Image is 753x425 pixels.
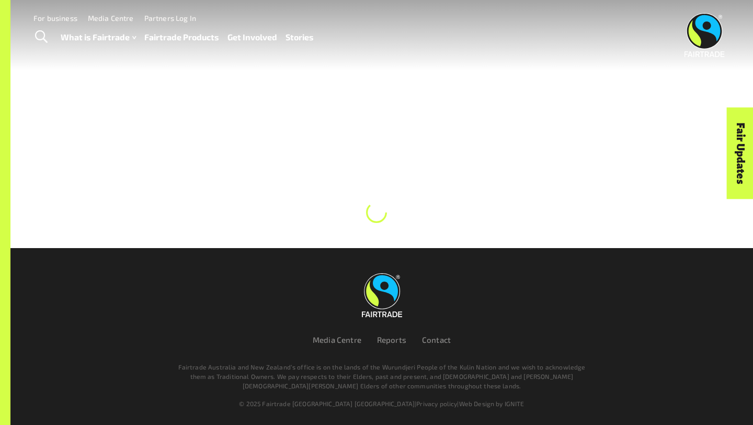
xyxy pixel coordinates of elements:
[227,30,277,45] a: Get Involved
[28,24,54,50] a: Toggle Search
[377,335,406,344] a: Reports
[174,362,590,390] p: Fairtrade Australia and New Zealand’s office is on the lands of the Wurundjeri People of the Kuli...
[313,335,361,344] a: Media Centre
[144,14,196,23] a: Partners Log In
[684,13,725,57] img: Fairtrade Australia New Zealand logo
[33,14,77,23] a: For business
[88,14,134,23] a: Media Centre
[416,400,457,407] a: Privacy policy
[286,30,314,45] a: Stories
[239,400,415,407] span: © 2025 Fairtrade [GEOGRAPHIC_DATA] [GEOGRAPHIC_DATA]
[61,30,136,45] a: What is Fairtrade
[362,273,402,317] img: Fairtrade Australia New Zealand logo
[459,400,524,407] a: Web Design by IGNITE
[422,335,451,344] a: Contact
[144,30,219,45] a: Fairtrade Products
[67,399,697,408] div: | |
